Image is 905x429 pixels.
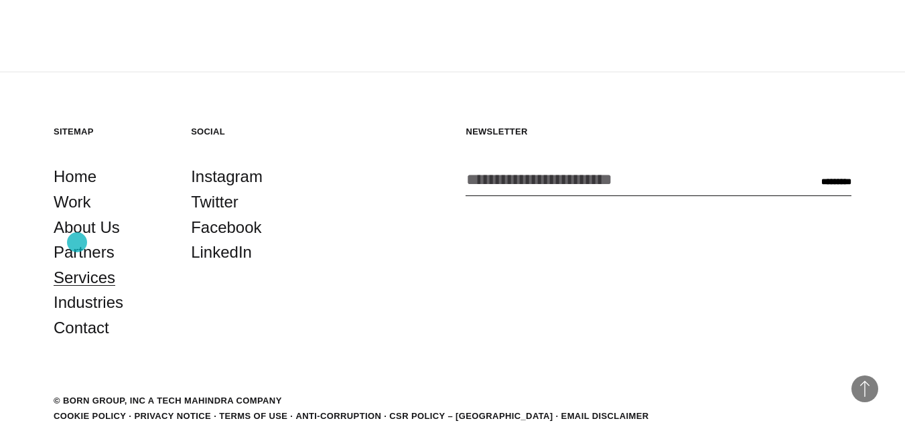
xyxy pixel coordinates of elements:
a: Facebook [191,215,261,240]
a: LinkedIn [191,240,252,265]
h5: Newsletter [466,126,851,137]
a: Privacy Notice [134,411,211,421]
a: Instagram [191,164,263,189]
a: About Us [54,215,120,240]
a: Twitter [191,189,238,215]
h5: Sitemap [54,126,164,137]
a: Services [54,265,115,290]
a: Cookie Policy [54,411,126,421]
a: CSR POLICY – [GEOGRAPHIC_DATA] [389,411,553,421]
div: © BORN GROUP, INC A Tech Mahindra Company [54,394,282,408]
button: Back to Top [851,375,878,402]
a: Work [54,189,91,215]
a: Terms of Use [219,411,287,421]
a: Contact [54,315,109,341]
a: Industries [54,290,123,315]
a: Anti-Corruption [295,411,381,421]
a: Home [54,164,96,189]
a: Email Disclaimer [561,411,649,421]
h5: Social [191,126,301,137]
a: Partners [54,240,115,265]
